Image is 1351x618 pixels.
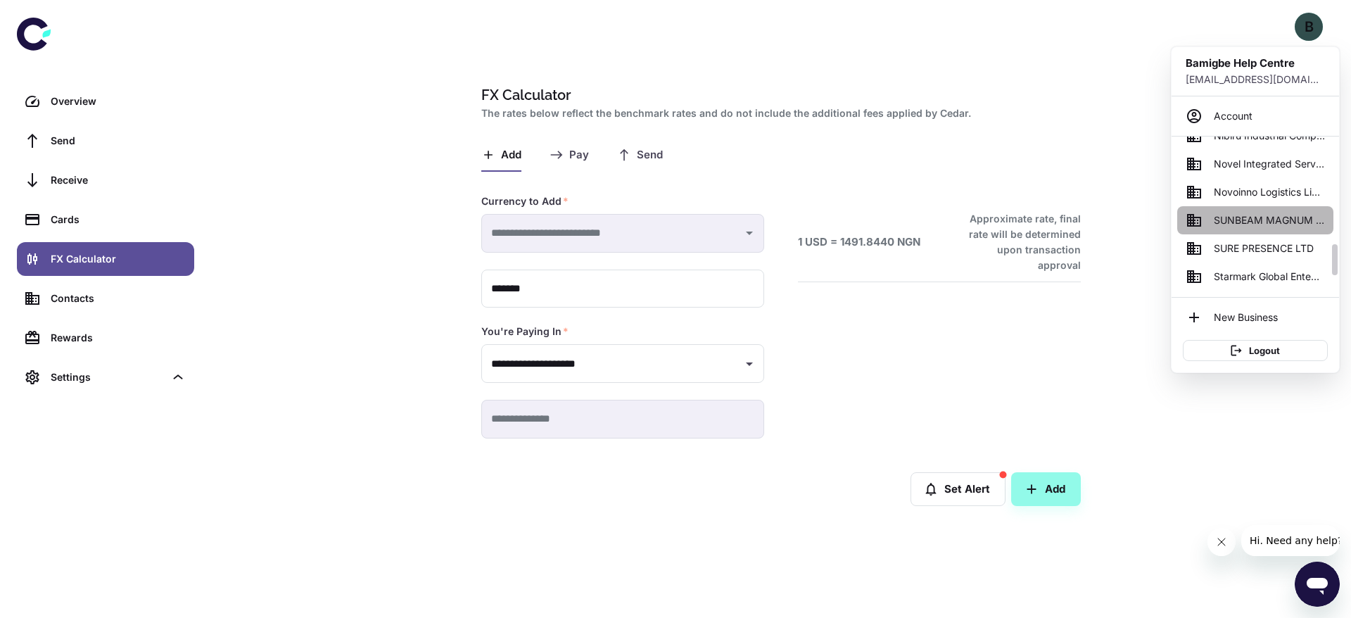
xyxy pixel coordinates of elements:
[1214,241,1314,256] span: SURE PRESENCE LTD
[1207,528,1236,556] iframe: Close message
[1241,525,1340,556] iframe: Message from company
[1177,102,1333,130] a: Account
[1183,340,1328,361] button: Logout
[1214,269,1325,284] span: Starmark Global Enteprises
[1186,72,1325,87] p: [EMAIL_ADDRESS][DOMAIN_NAME]
[1295,562,1340,607] iframe: Button to launch messaging window
[1177,303,1333,332] li: New Business
[8,10,101,21] span: Hi. Need any help?
[1214,184,1325,200] span: Novoinno Logistics Limited
[1214,156,1325,172] span: Novel Integrated Services Ltd
[1186,56,1325,72] h6: Bamigbe Help Centre
[1214,213,1325,228] span: SUNBEAM MAGNUM ENTERPRISES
